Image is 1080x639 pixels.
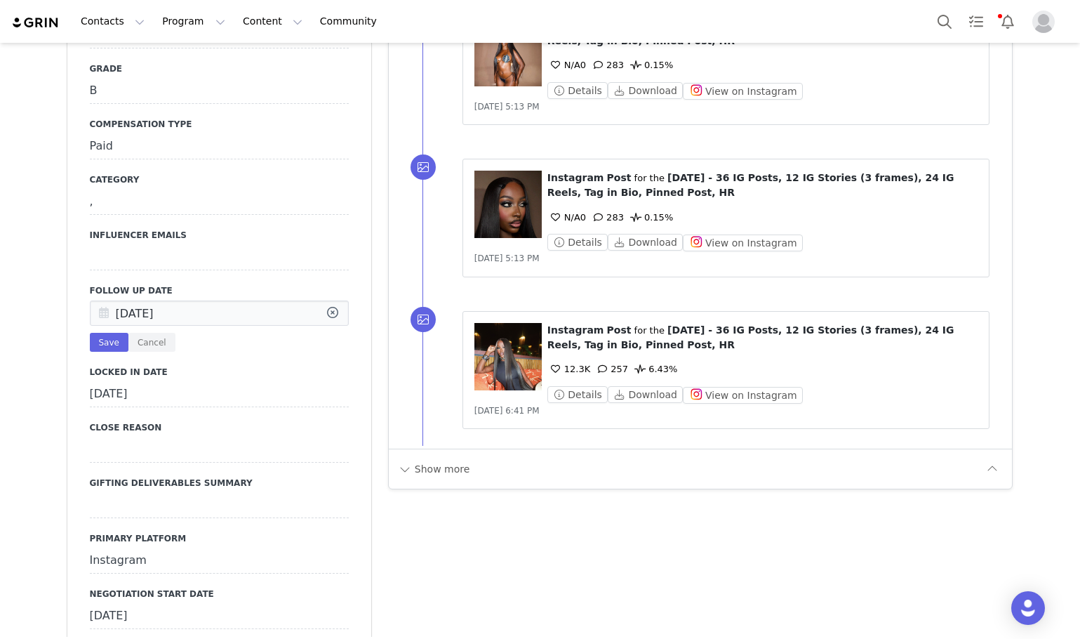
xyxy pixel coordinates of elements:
p: ⁨ ⁩ ⁨ ⁩ for the ⁨ ⁩ [547,323,978,353]
input: Date [90,301,349,326]
span: 0 [547,212,586,223]
span: [DATE] - 36 IG Posts, 12 IG Stories (3 frames), 24 IG Reels, Tag in Bio, Pinned Post, HR [547,324,954,350]
a: Community [312,6,392,37]
button: Details [547,386,608,403]
span: 283 [589,60,624,70]
span: 6.43% [632,364,677,374]
span: [DATE] 5:13 PM [474,102,540,112]
button: Program [154,6,234,37]
span: Post [607,324,632,336]
label: Locked In Date [90,366,349,378]
div: B [90,79,349,104]
button: Search [929,6,960,37]
span: 283 [589,212,624,223]
button: View on Instagram [683,83,803,100]
span: [DATE] 5:13 PM [474,253,540,263]
label: Influencer Emails [90,229,349,242]
span: Post [607,172,632,183]
div: Open Intercom Messenger [1011,591,1045,625]
span: 12.3K [547,364,590,374]
label: Negotiation Start Date [90,588,349,600]
button: Show more [397,458,471,480]
button: Cancel [128,333,175,352]
span: 0 [547,60,586,70]
button: Content [234,6,311,37]
div: Instagram [90,548,349,574]
span: Instagram [547,324,604,336]
span: 257 [594,364,628,374]
button: View on Instagram [683,387,803,404]
div: , [90,190,349,215]
span: N/A [547,212,580,223]
span: N/A [547,60,580,70]
label: Follow Up Date [90,284,349,297]
label: Primary Platform [90,532,349,545]
p: ⁨ ⁩ ⁨ ⁩ for the ⁨ ⁩ [547,171,978,200]
label: Grade [90,62,349,75]
a: View on Instagram [683,390,803,400]
button: Notifications [992,6,1023,37]
button: Download [608,386,683,403]
label: Close Reason [90,421,349,434]
button: Download [608,234,683,251]
button: Save [90,333,128,352]
img: placeholder-profile.jpg [1032,11,1055,33]
a: View on Instagram [683,86,803,96]
label: Category [90,173,349,186]
div: [DATE] [90,382,349,407]
span: Instagram [547,172,604,183]
button: Details [547,234,608,251]
button: Details [547,82,608,99]
span: [DATE] - 36 IG Posts, 12 IG Stories (3 frames), 24 IG Reels, Tag in Bio, Pinned Post, HR [547,20,954,46]
img: grin logo [11,16,60,29]
span: 0.15% [627,212,673,223]
div: [DATE] [90,604,349,629]
span: [DATE] - 36 IG Posts, 12 IG Stories (3 frames), 24 IG Reels, Tag in Bio, Pinned Post, HR [547,172,954,198]
a: Tasks [961,6,992,37]
div: Paid [90,134,349,159]
span: [DATE] 6:41 PM [474,406,540,416]
a: View on Instagram [683,237,803,248]
button: Contacts [72,6,153,37]
label: Compensation Type [90,118,349,131]
button: Profile [1024,11,1069,33]
span: 0.15% [627,60,673,70]
button: Download [608,82,683,99]
button: View on Instagram [683,235,803,251]
label: Gifting Deliverables Summary [90,477,349,489]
